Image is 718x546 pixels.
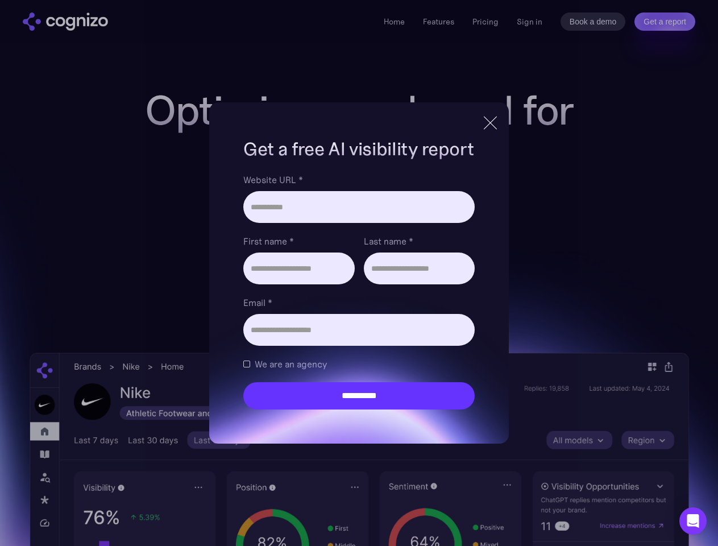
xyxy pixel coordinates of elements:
[243,173,474,187] label: Website URL *
[243,173,474,409] form: Brand Report Form
[243,234,354,248] label: First name *
[243,296,474,309] label: Email *
[679,507,707,535] div: Open Intercom Messenger
[364,234,475,248] label: Last name *
[255,357,327,371] span: We are an agency
[243,136,474,162] h1: Get a free AI visibility report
